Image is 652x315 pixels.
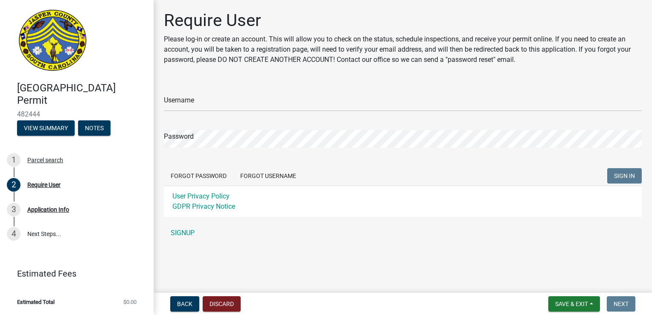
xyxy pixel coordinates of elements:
[7,227,20,241] div: 4
[614,300,629,307] span: Next
[7,265,140,282] a: Estimated Fees
[555,300,588,307] span: Save & Exit
[164,10,642,31] h1: Require User
[27,157,63,163] div: Parcel search
[27,207,69,213] div: Application Info
[17,82,147,107] h4: [GEOGRAPHIC_DATA] Permit
[170,296,199,312] button: Back
[7,178,20,192] div: 2
[17,9,88,73] img: Jasper County, South Carolina
[7,203,20,216] div: 3
[164,168,233,184] button: Forgot Password
[7,153,20,167] div: 1
[17,110,137,118] span: 482444
[614,172,635,179] span: SIGN IN
[123,299,137,305] span: $0.00
[164,34,642,65] p: Please log-in or create an account. This will allow you to check on the status, schedule inspecti...
[172,192,230,200] a: User Privacy Policy
[233,168,303,184] button: Forgot Username
[78,120,111,136] button: Notes
[203,296,241,312] button: Discard
[78,125,111,132] wm-modal-confirm: Notes
[17,299,55,305] span: Estimated Total
[164,225,642,242] a: SIGNUP
[172,202,235,210] a: GDPR Privacy Notice
[607,168,642,184] button: SIGN IN
[607,296,635,312] button: Next
[27,182,61,188] div: Require User
[177,300,192,307] span: Back
[17,125,75,132] wm-modal-confirm: Summary
[548,296,600,312] button: Save & Exit
[17,120,75,136] button: View Summary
